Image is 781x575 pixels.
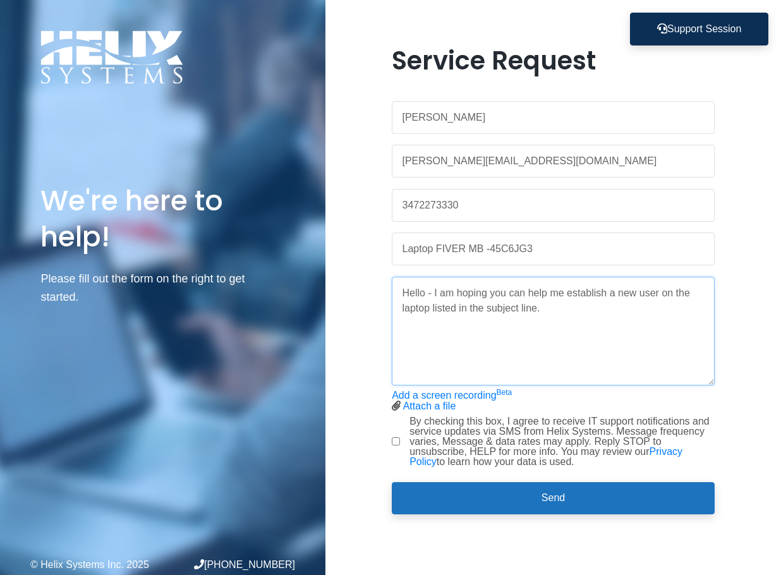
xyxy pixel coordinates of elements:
[497,388,512,397] sup: Beta
[40,183,284,255] h1: We're here to help!
[409,446,682,467] a: Privacy Policy
[392,390,512,401] a: Add a screen recordingBeta
[30,560,163,570] div: © Helix Systems Inc. 2025
[630,13,768,45] button: Support Session
[40,270,284,306] p: Please fill out the form on the right to get started.
[163,559,296,570] div: [PHONE_NUMBER]
[403,401,456,411] a: Attach a file
[392,189,715,222] input: Phone Number
[392,482,715,515] button: Send
[392,45,715,76] h1: Service Request
[40,30,183,84] img: Logo
[409,416,715,467] label: By checking this box, I agree to receive IT support notifications and service updates via SMS fro...
[392,101,715,134] input: Name
[392,145,715,178] input: Work Email
[392,233,715,265] input: Subject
